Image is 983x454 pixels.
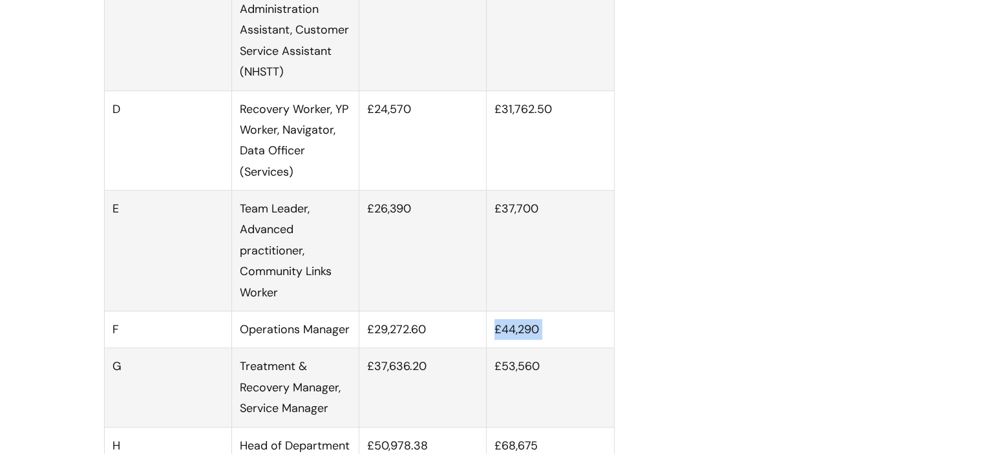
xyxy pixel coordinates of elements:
[487,311,614,348] td: £44,290
[104,348,231,427] td: G
[104,311,231,348] td: F
[231,90,359,191] td: Recovery Worker, YP Worker, Navigator, Data Officer (Services)
[104,191,231,311] td: E
[231,348,359,427] td: Treatment & Recovery Manager, Service Manager
[359,311,487,348] td: £29,272.60
[487,191,614,311] td: £37,700
[487,348,614,427] td: £53,560
[487,90,614,191] td: £31,762.50
[231,311,359,348] td: Operations Manager
[359,348,487,427] td: £37,636.20
[359,191,487,311] td: £26,390
[231,191,359,311] td: Team Leader, Advanced practitioner, Community Links Worker
[359,90,487,191] td: £24,570
[104,90,231,191] td: D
